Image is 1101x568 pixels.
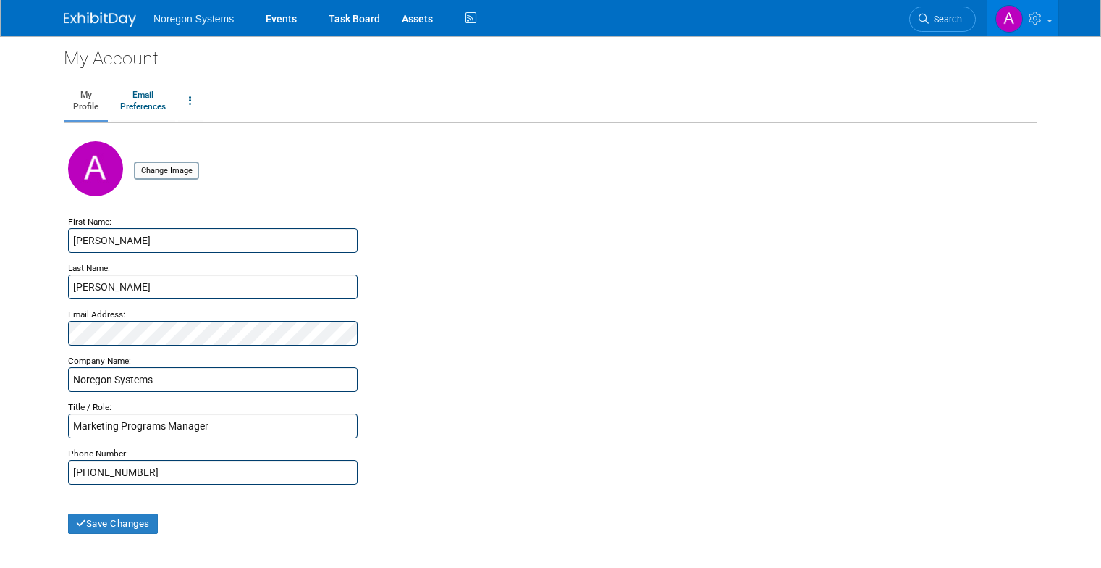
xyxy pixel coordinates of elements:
a: EmailPreferences [111,83,175,120]
a: MyProfile [64,83,108,120]
small: First Name: [68,217,111,227]
small: Company Name: [68,356,131,366]
img: ExhibitDay [64,12,136,27]
button: Save Changes [68,514,158,534]
small: Email Address: [68,309,125,319]
span: Noregon Systems [153,13,234,25]
small: Last Name: [68,263,110,273]
small: Title / Role: [68,402,111,412]
img: Ali Connell [995,5,1023,33]
span: Search [929,14,962,25]
div: My Account [64,36,1037,71]
small: Phone Number: [68,448,128,459]
a: Search [909,7,976,32]
img: A.jpg [68,141,123,196]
